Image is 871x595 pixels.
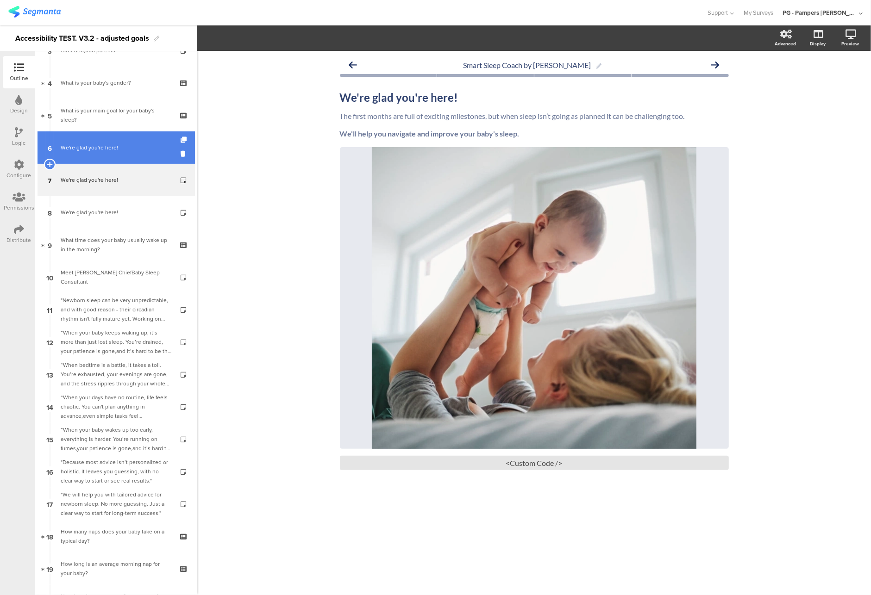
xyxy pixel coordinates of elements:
a: 9 What time does your baby usually wake up in the morning?​ [38,229,195,261]
span: 7 [48,175,52,185]
span: 10 [46,272,53,282]
a: 8 We're glad you're here! [38,196,195,229]
div: We're glad you're here! [61,208,171,217]
div: Configure [7,171,31,180]
a: 18 How many naps does your baby take on a typical day? [38,520,195,552]
div: Logic [13,139,26,147]
span: 19 [46,564,53,574]
span: 17 [47,499,53,509]
div: We're glad you're here! [61,143,171,152]
span: 6 [48,143,52,153]
span: 12 [46,337,53,347]
span: 8 [48,207,52,217]
div: "Newborn sleep can be very unpredictable, and with good reason - their circadian rhythm isn't ful... [61,296,171,323]
div: Distribute [7,236,31,244]
i: Delete [181,149,188,158]
span: 4 [48,78,52,88]
div: Accessibility TEST. V3.2 - adjusted goals [15,31,149,46]
span: 3 [48,45,52,56]
i: Duplicate [181,137,188,143]
a: 17 "We will help you with tailored advice for newborn sleep. No more guessing. Just a clear way t... [38,488,195,520]
div: "We will help you with tailored advice for newborn sleep. No more guessing. Just a clear way to s... [61,490,171,518]
a: 14 “When your days have no routine, life feels chaotic. You can't plan anything in advance,even s... [38,390,195,423]
div: "Because most advice isn’t personalized or holistic. It leaves you guessing, with no clear way to... [61,458,171,485]
div: PG - Pampers [PERSON_NAME] [783,8,857,17]
span: Support [708,8,728,17]
span: 15 [46,434,53,444]
div: Meet Pampers ChiefBaby Sleep Consultant [61,268,171,286]
span: 9 [48,240,52,250]
div: “When your baby wakes up too early, everything is harder. You’re running on fumes,your patience i... [61,425,171,453]
img: We're glad you're here! cover image [372,147,696,449]
div: We're glad you're here! [61,175,171,185]
div: Design [10,106,28,115]
strong: We're glad you're here! [340,91,458,104]
a: 4 What is your baby's gender? [38,67,195,99]
a: 15 “When your baby wakes up too early, everything is harder. You’re running on fumes,your patienc... [38,423,195,455]
a: 11 "Newborn sleep can be very unpredictable, and with good reason - their circadian rhythm isn't ... [38,293,195,326]
div: What is your baby's gender? [61,78,171,87]
div: How many naps does your baby take on a typical day? [61,527,171,545]
div: What time does your baby usually wake up in the morning?​ [61,236,171,254]
a: 13 “When bedtime is a battle, it takes a toll. You’re exhausted, your evenings are gone, and the ... [38,358,195,390]
a: 12 “When your baby keeps waking up, it’s more than just lost sleep. You’re drained, your patience... [38,326,195,358]
a: 19 How long is an average morning nap for your baby? [38,552,195,585]
div: “When bedtime is a battle, it takes a toll. You’re exhausted, your evenings are gone, and the str... [61,360,171,388]
span: 5 [48,110,52,120]
div: Outline [10,74,28,82]
p: The first months are full of exciting milestones, but when sleep isn’t going as planned it can be... [340,112,729,120]
a: 5 What is your main goal for your baby's sleep? [38,99,195,131]
div: How long is an average morning nap for your baby? [61,559,171,578]
div: Advanced [775,40,796,47]
a: 7 We're glad you're here! [38,164,195,196]
span: 18 [46,531,53,541]
span: 11 [47,304,53,315]
div: What is your main goal for your baby's sleep? [61,106,171,124]
div: “When your days have no routine, life feels chaotic. You can't plan anything in advance,even simp... [61,393,171,421]
div: “When your baby keeps waking up, it’s more than just lost sleep. You’re drained, your patience is... [61,328,171,356]
a: 16 "Because most advice isn’t personalized or holistic. It leaves you guessing, with no clear way... [38,455,195,488]
a: 10 Meet [PERSON_NAME] ChiefBaby Sleep Consultant [38,261,195,293]
div: Preview [841,40,859,47]
span: Smart Sleep Coach by Pampers [463,61,591,69]
a: 6 We're glad you're here! [38,131,195,164]
div: Display [810,40,826,47]
span: 16 [46,466,53,477]
span: 13 [46,369,53,379]
div: Permissions [4,204,34,212]
img: segmanta logo [8,6,61,18]
div: <Custom Code /> [340,456,729,470]
strong: We'll help you navigate and improve your baby's sleep. [340,129,520,138]
span: 14 [46,402,53,412]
